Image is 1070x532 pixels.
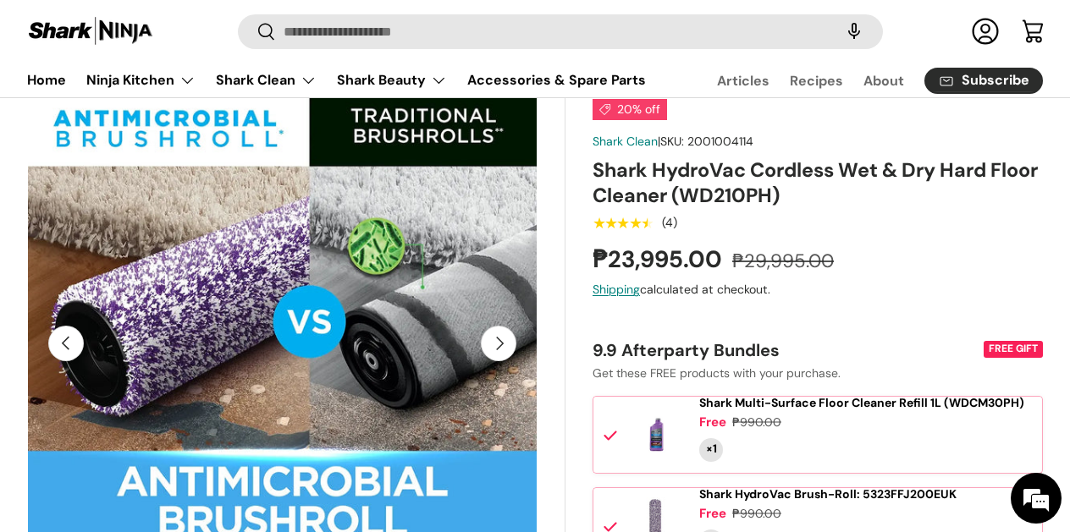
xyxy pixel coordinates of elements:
[676,63,1043,97] nav: Secondary
[88,95,284,117] div: Chat with us now
[699,486,957,502] span: Shark HydroVac Brush-Roll: 5323FFJ200EUK
[593,134,658,149] a: Shark Clean
[827,14,881,51] speech-search-button: Search by voice
[699,395,1024,410] span: Shark Multi-Surface Floor Cleaner Refill 1L (WDCM30PH)
[924,68,1043,94] a: Subscribe
[658,134,753,149] span: |
[593,282,640,297] a: Shipping
[278,8,318,49] div: Minimize live chat window
[593,339,980,361] div: 9.9 Afterparty Bundles
[863,64,904,97] a: About
[660,134,684,149] span: SKU:
[699,414,726,431] div: Free
[98,159,234,330] span: We're online!
[699,438,723,462] div: Quantity
[593,157,1043,209] h1: Shark HydroVac Cordless Wet & Dry Hard Floor Cleaner (WD210PH)
[467,63,646,96] a: Accessories & Spare Parts
[27,63,646,97] nav: Primary
[593,216,653,231] div: 4.5 out of 5.0 stars
[699,505,726,523] div: Free
[732,505,781,523] div: ₱990.00
[985,342,1042,358] div: FREE GIFT
[593,365,841,381] span: Get these FREE products with your purchase.
[790,64,843,97] a: Recipes
[593,281,1043,299] div: calculated at checkout.
[593,99,667,120] span: 20% off
[699,396,1024,410] a: Shark Multi-Surface Floor Cleaner Refill 1L (WDCM30PH)
[27,15,154,48] img: Shark Ninja Philippines
[593,244,726,275] strong: ₱23,995.00
[206,63,327,97] summary: Shark Clean
[8,354,323,413] textarea: Type your message and hit 'Enter'
[27,63,66,96] a: Home
[732,249,834,273] s: ₱29,995.00
[732,414,781,431] div: ₱990.00
[76,63,206,97] summary: Ninja Kitchen
[717,64,769,97] a: Articles
[327,63,457,97] summary: Shark Beauty
[687,134,753,149] span: 2001004114
[593,215,653,232] span: ★★★★★
[699,487,957,502] a: Shark HydroVac Brush-Roll: 5323FFJ200EUK
[962,74,1029,88] span: Subscribe
[662,217,677,229] div: (4)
